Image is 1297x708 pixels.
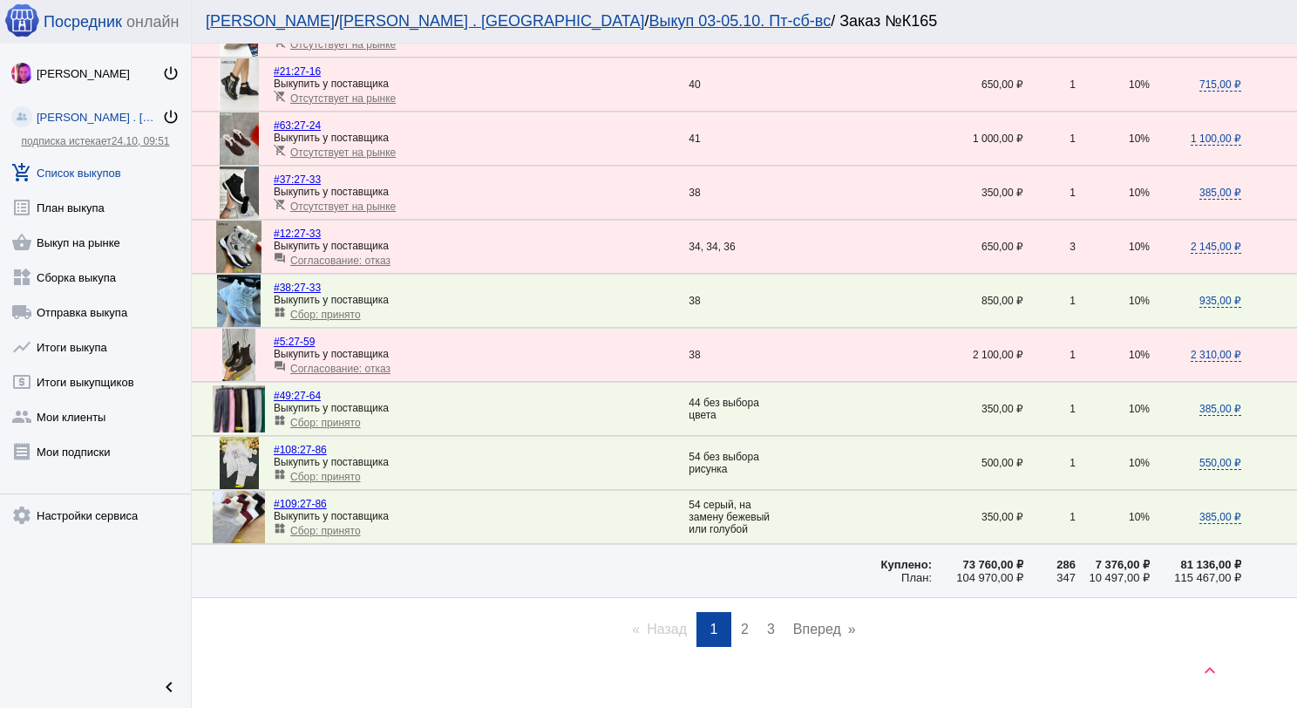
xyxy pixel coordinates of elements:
[290,92,396,105] span: Отсутствует на рынке
[274,390,294,402] span: #49:
[11,406,32,427] mat-icon: group
[1023,403,1076,415] div: 1
[219,58,259,111] img: _qKv76cUNZvTjphKdxrftyfvlTh5Si-ipHcIEyJ61KkBRfORy79CFi0SB1M0JM04l_UIef3U2yJQxla0L0092J-0.jpg
[274,90,286,102] mat-icon: remove_shopping_cart
[274,468,286,480] mat-icon: widgets
[1023,241,1076,253] div: 3
[1129,241,1150,253] span: 10%
[274,402,689,414] div: Выкупить у поставщика
[1129,403,1150,415] span: 10%
[274,414,286,426] mat-icon: widgets
[689,133,775,145] div: 41
[290,417,361,429] span: Сбор: принято
[1076,558,1150,571] div: 7 376,00 ₽
[1023,78,1076,91] div: 1
[1199,403,1241,416] span: 385,00 ₽
[21,135,169,147] a: подписка истекает24.10, 09:51
[274,336,315,348] a: #5:27-59
[1150,558,1241,571] div: 81 136,00 ₽
[274,498,327,510] a: #109:27-86
[220,437,259,489] img: zhgThAPf_FBp875EqAMUEHezvMiNzsuDXrn4fjNH15eC4vAFwBCPzmiXn7TXlNNQ03y0c9OeMR7DVRIBt8_m-FVD.jpg
[274,360,286,372] mat-icon: question_answer
[206,12,1266,31] div: / / / Заказ №К165
[11,232,32,253] mat-icon: shopping_basket
[290,309,361,321] span: Сбор: принято
[159,677,180,698] mat-icon: chevron_left
[220,167,259,219] img: 2i8pVdWWNcilVwZTef6-i-ArpAZEM6B-1qp03gdn6CXh0JHu54GZTdDGIj6rCfTDI4FiNcs_dr5VhkmGFZVLC9eW.jpg
[689,451,775,475] div: 54 без выбора рисунка
[11,106,32,127] img: community_200.png
[689,78,775,91] div: 40
[274,336,289,348] span: #5:
[1199,295,1241,308] span: 935,00 ₽
[11,337,32,357] mat-icon: show_chart
[274,240,689,252] div: Выкупить у поставщика
[689,349,775,361] div: 38
[932,571,1023,584] div: 104 970,00 ₽
[932,187,1023,199] div: 350,00 ₽
[216,221,261,273] img: ZzyWjTWygtvxIp5-3l7-cNnneXeuEPzJI_GS4Gu0U5B-clQTXUIWTcXHyABW9wYV4UdTJNQIIIosSByeQ5NNldQy.jpg
[290,363,390,375] span: Согласование: отказ
[932,558,1023,571] div: 73 760,00 ₽
[932,511,1023,523] div: 350,00 ₽
[647,622,687,637] span: Назад
[37,111,162,124] div: [PERSON_NAME] . [GEOGRAPHIC_DATA]
[274,174,294,186] span: #37:
[1023,295,1076,307] div: 1
[11,505,32,526] mat-icon: settings
[767,622,775,637] span: 3
[274,348,689,360] div: Выкупить у поставщика
[217,275,260,327] img: 7nBCHV5xGYgn9K3gmC-AvOvxfWW9FEtreHPbmzEdssKcDgoNL3NlSKQqR5cQAHaEglvK1OAcoFRB8X4hANAohR37.jpg
[126,13,179,31] span: онлайн
[290,201,396,213] span: Отсутствует на рынке
[932,241,1023,253] div: 650,00 ₽
[44,13,122,31] span: Посредник
[112,135,170,147] span: 24.10, 09:51
[290,38,396,51] span: Отсутствует на рынке
[11,162,32,183] mat-icon: add_shopping_cart
[274,119,294,132] span: #63:
[11,371,32,392] mat-icon: local_atm
[274,498,300,510] span: #109:
[1199,78,1241,92] span: 715,00 ₽
[1199,187,1241,200] span: 385,00 ₽
[206,12,335,30] a: [PERSON_NAME]
[4,3,39,37] img: apple-icon-60x60.png
[220,112,259,165] img: tvTMswFNbJqWBvgtOYdYKCn3OvBF_k7m6axhfpmuglINk_6e8WOE6Vv6z1uvnJXGEP7BrsBUZX3o3PFhUJrBW562.jpg
[689,187,775,199] div: 38
[274,282,321,294] a: #38:27-33
[274,78,689,90] div: Выкупить у поставщика
[162,108,180,126] mat-icon: power_settings_new
[1023,133,1076,145] div: 1
[1023,349,1076,361] div: 1
[1129,457,1150,469] span: 10%
[290,471,361,483] span: Сбор: принято
[274,306,286,318] mat-icon: widgets
[274,456,689,468] div: Выкупить у поставщика
[274,228,294,240] span: #12:
[274,119,321,132] a: #63:27-24
[1191,241,1241,254] span: 2 145,00 ₽
[1023,511,1076,523] div: 1
[274,228,321,240] a: #12:27-33
[932,295,1023,307] div: 850,00 ₽
[274,132,689,144] div: Выкупить у поставщика
[274,186,689,198] div: Выкупить у поставщика
[1129,187,1150,199] span: 10%
[222,329,256,381] img: 7XSDMEumsP2TZOd4JUNsPYJsHbTNDR4uzljMa9g0cXQWi8LE2qoJ9z_RZCgEY2wHUaJ-69qgoV5M291l6TcvtWUg.jpg
[274,510,689,522] div: Выкупить у поставщика
[932,133,1023,145] div: 1 000,00 ₽
[274,522,286,534] mat-icon: widgets
[162,65,180,82] mat-icon: power_settings_new
[845,558,932,571] div: Куплено:
[274,390,321,402] a: #49:27-64
[290,255,390,267] span: Согласование: отказ
[11,267,32,288] mat-icon: widgets
[11,197,32,218] mat-icon: list_alt
[290,525,361,537] span: Сбор: принято
[1199,457,1241,470] span: 550,00 ₽
[932,403,1023,415] div: 350,00 ₽
[274,174,321,186] a: #37:27-33
[192,612,1297,647] ul: Pagination
[689,397,775,421] div: 44 без выбора цвета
